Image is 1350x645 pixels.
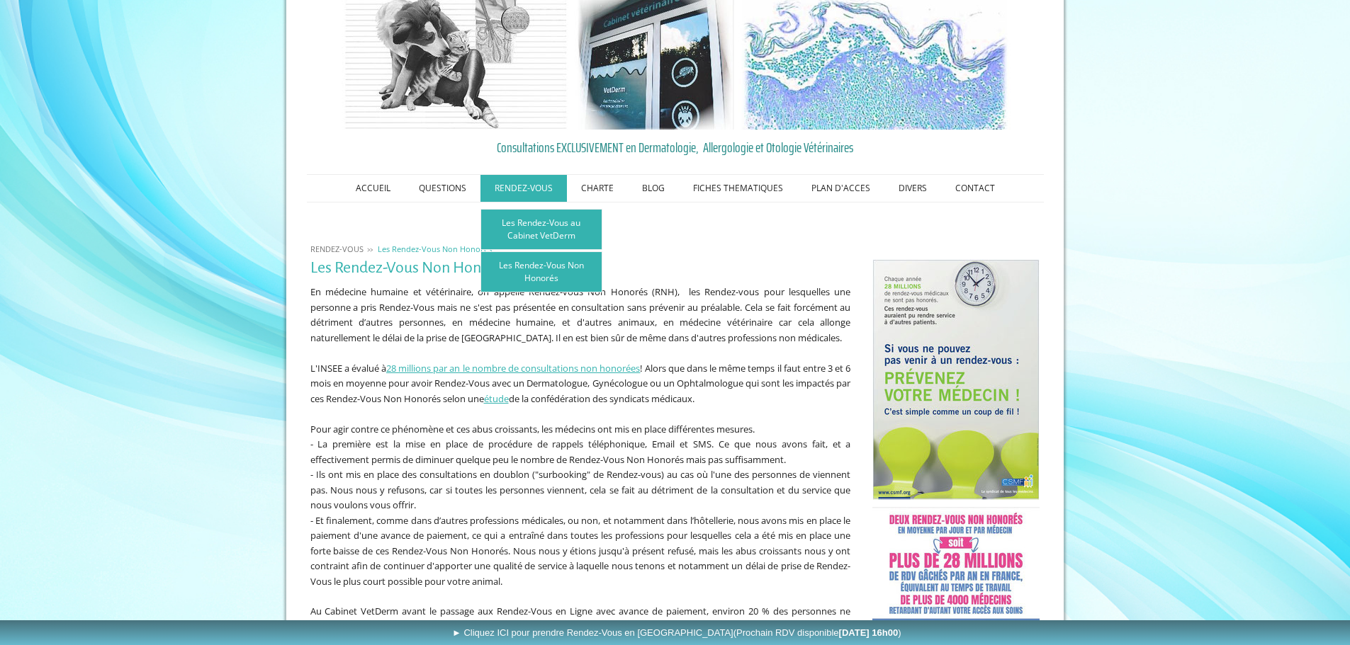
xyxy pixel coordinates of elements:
[310,362,851,405] span: L'INSEE a évalué à ! Alors que dans le même temps il faut entre 3 et 6 mois en moyenne pour avoir...
[567,175,628,202] a: CHARTE
[628,175,679,202] a: BLOG
[679,175,797,202] a: FICHES THEMATIQUES
[480,251,602,292] a: Les Rendez-Vous Non Honorés
[484,392,509,405] a: étude
[310,137,1040,158] a: Consultations EXCLUSIVEMENT en Dermatologie, Allergologie et Otologie Vétérinaires
[839,627,899,638] b: [DATE] 16h00
[884,175,941,202] a: DIVERS
[310,244,364,254] span: RENDEZ-VOUS
[310,285,851,344] span: En médecine humaine et vétérinaire, on appelle Rendez-vous Non Honorés (RNH), les Rendez-vous pou...
[310,468,851,511] span: - Ils ont mis en place des consultations en doublon ("surbooking" de Rendez-vous) au cas où l'une...
[797,175,884,202] a: PLAN D'ACCES
[310,259,851,277] h1: Les Rendez-Vous Non Honorés
[941,175,1009,202] a: CONTACT
[310,423,755,435] span: Pour agir contre ce phénomène et ces abus croissants, les médecins ont mis en place différentes m...
[378,244,492,254] span: Les Rendez-Vous Non Honorés
[480,209,602,250] a: Les Rendez-Vous au Cabinet VetDerm
[374,244,495,254] a: Les Rendez-Vous Non Honorés
[310,514,851,588] span: - Et finalement, comme dans d’autres professions médicales, ou non, et notamment dans l’hôtelleri...
[480,175,567,202] a: RENDEZ-VOUS
[452,627,901,638] span: ► Cliquez ICI pour prendre Rendez-Vous en [GEOGRAPHIC_DATA]
[307,244,367,254] a: RENDEZ-VOUS
[733,627,901,638] span: (Prochain RDV disponible )
[386,362,640,375] a: 28 millions par an le nombre de consultations non honorées
[342,175,405,202] a: ACCUEIL
[310,438,851,466] span: - La première est la mise en place de procédure de rappels téléphonique, Email et SMS. Ce que nou...
[405,175,480,202] a: QUESTIONS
